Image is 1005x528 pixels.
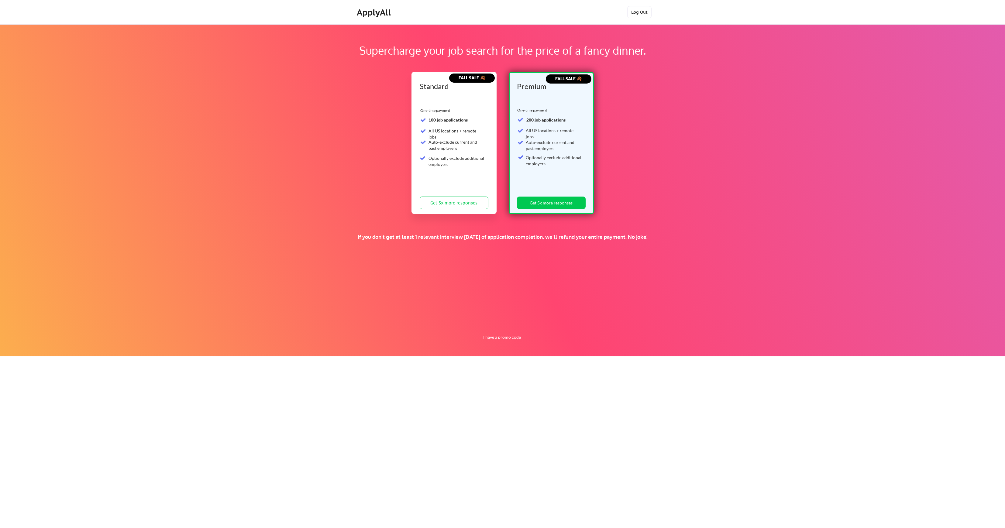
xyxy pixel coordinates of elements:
[526,139,582,151] div: Auto-exclude current and past employers
[429,128,485,140] div: All US locations + remote jobs
[526,128,582,139] div: All US locations + remote jobs
[39,42,966,59] div: Supercharge your job search for the price of a fancy dinner.
[429,155,485,167] div: Optionally exclude additional employers
[517,108,549,113] div: One-time payment
[526,155,582,166] div: Optionally exclude additional employers
[480,334,524,341] button: I have a promo code
[429,117,468,122] strong: 100 job applications
[420,108,452,113] div: One-time payment
[105,234,900,240] div: If you don't get at least 1 relevant interview [DATE] of application completion, we'll refund you...
[517,83,583,90] div: Premium
[627,6,652,18] button: Log Out
[459,75,485,80] strong: FALL SALE 🍂
[357,7,393,18] div: ApplyAll
[420,83,486,90] div: Standard
[526,117,566,122] strong: 200 job applications
[420,197,488,209] button: Get 3x more responses
[555,76,582,81] strong: FALL SALE 🍂
[429,139,485,151] div: Auto-exclude current and past employers
[517,197,586,209] button: Get 5x more responses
